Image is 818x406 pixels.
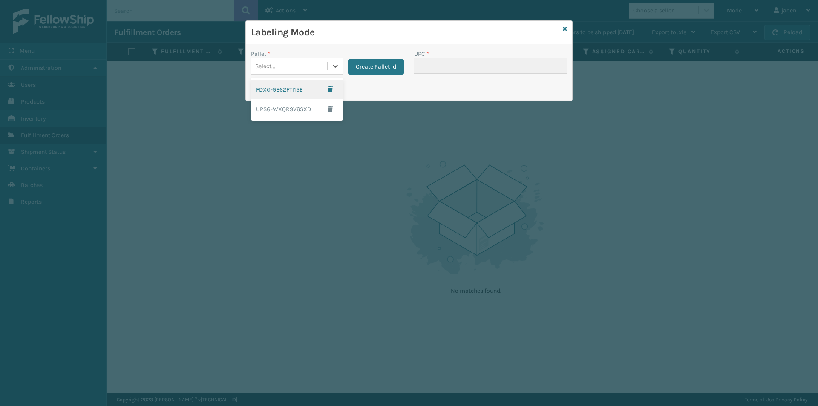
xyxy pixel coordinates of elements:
[251,80,343,99] div: FDXG-9E62FTI15E
[251,26,559,39] h3: Labeling Mode
[255,62,275,71] div: Select...
[251,49,270,58] label: Pallet
[251,99,343,119] div: UPSG-WXQR9V6SXD
[414,49,429,58] label: UPC
[348,59,404,75] button: Create Pallet Id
